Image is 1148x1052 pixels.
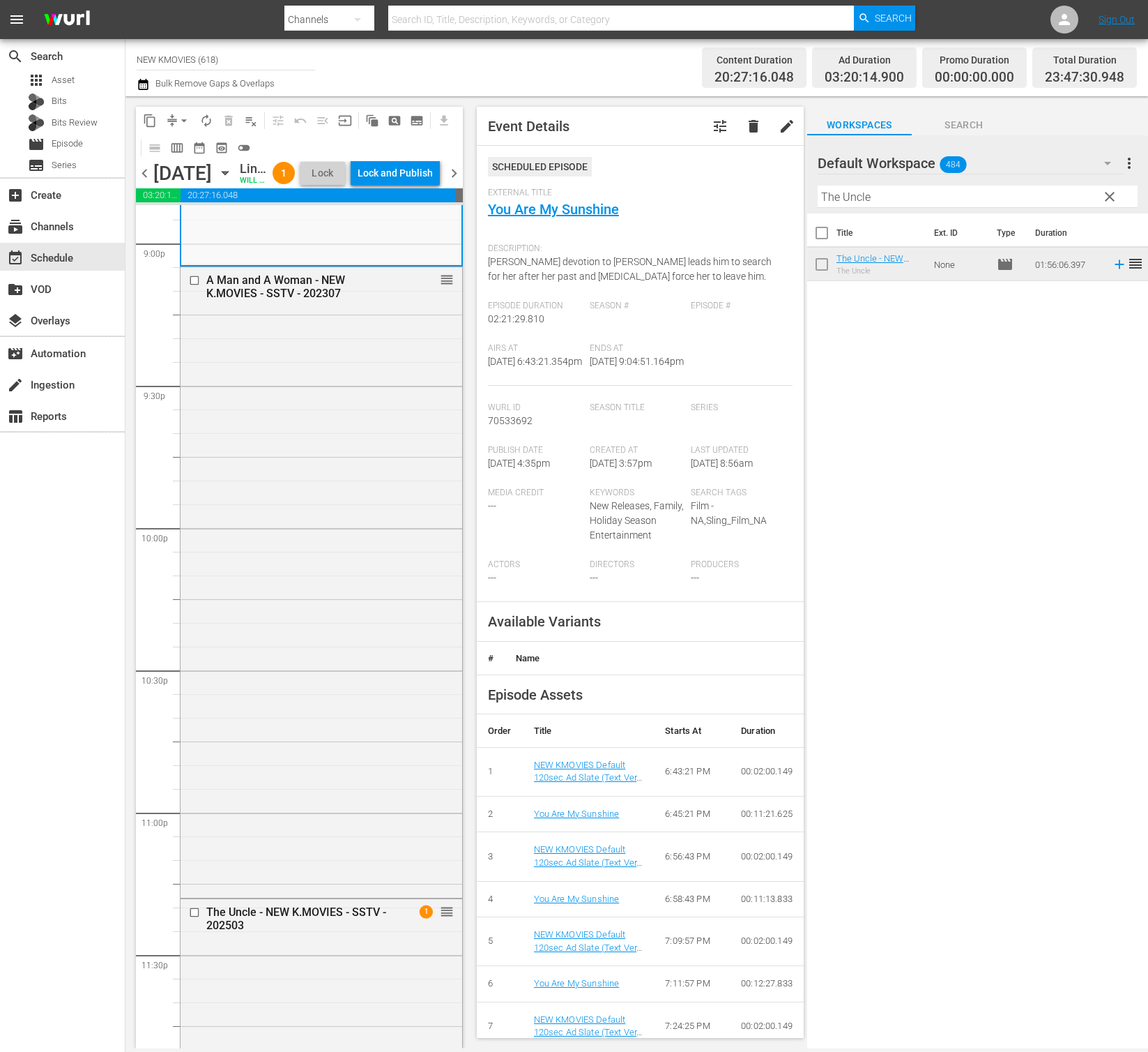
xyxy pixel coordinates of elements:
[143,114,157,128] span: content_copy
[488,686,583,703] span: Episode Assets
[691,403,786,414] span: Series
[534,929,642,965] a: NEW KMOVIES Default 120sec Ad Slate (Text Ver.) 03_ed
[770,110,804,143] button: edit
[8,11,25,28] span: menu
[488,313,544,324] span: 02:21:29.810
[410,114,424,128] span: subtitles_outlined
[590,445,684,456] span: Created At
[52,73,75,87] span: Asset
[654,917,730,966] td: 7:09:57 PM
[488,356,582,367] span: [DATE] 6:43:21.354pm
[590,403,684,414] span: Season Title
[1045,50,1124,70] div: Total Duration
[590,559,684,571] span: Directors
[300,162,345,185] button: Lock
[1127,255,1144,272] span: reorder
[1121,155,1138,172] span: more_vert
[477,966,523,1002] td: 6
[420,905,433,918] span: 1
[825,70,904,86] span: 03:20:14.900
[33,3,100,36] img: ans4CAIJ8jUAAAAAAAAAAAAAAAAAAAAAAAAgQb4GAAAAAAAAAAAAAAAAAAAAAAAAJMjXAAAAAAAAAAAAAAAAAAAAAAAAgAT5G...
[7,218,24,235] span: Channels
[590,572,598,583] span: ---
[7,187,24,204] span: add_box
[875,6,912,31] span: Search
[240,161,267,176] div: Lineup
[440,904,454,918] button: reorder
[7,250,24,266] span: Schedule
[136,165,153,182] span: chevron_left
[237,141,251,155] span: toggle_off
[356,107,383,134] span: Refresh All Search Blocks
[488,157,592,176] div: Scheduled Episode
[351,160,440,186] button: Lock and Publish
[714,50,794,70] div: Content Duration
[28,136,45,153] span: Episode
[488,445,583,456] span: Publish Date
[244,114,258,128] span: playlist_remove_outlined
[714,70,794,86] span: 20:27:16.048
[825,50,904,70] div: Ad Duration
[654,747,730,796] td: 6:43:21 PM
[730,881,804,917] td: 00:11:13.833
[730,832,804,881] td: 00:02:00.149
[488,256,772,282] span: [PERSON_NAME] devotion to [PERSON_NAME] leads him to search for her after her past and [MEDICAL_D...
[477,832,523,881] td: 3
[28,114,45,131] div: Bits Review
[7,313,24,329] span: Overlays
[199,114,213,128] span: autorenew_outlined
[730,1002,804,1051] td: 00:02:00.149
[488,201,619,218] a: You Are My Sunshine
[928,248,991,281] td: None
[440,272,454,287] span: reorder
[7,377,24,393] span: Ingestion
[488,458,550,469] span: [DATE] 4:35pm
[7,281,24,298] span: VOD
[1112,257,1127,272] svg: Add to Schedule
[440,904,454,919] span: reorder
[505,642,781,675] th: Name
[488,613,601,630] span: Available Variants
[691,500,767,526] span: Film - NA,Sling_Film_NA
[334,110,356,132] span: Update Metadata from Key Asset
[488,500,496,511] span: ---
[262,107,289,134] span: Customize Events
[188,137,211,159] span: Month Calendar View
[388,114,401,128] span: pageview_outlined
[217,110,240,132] span: Select an event to delete
[940,150,966,179] span: 484
[7,345,24,362] span: Automation
[440,272,454,286] button: reorder
[712,118,728,135] span: Customize Event
[233,137,255,159] span: 24 hours Lineup View is OFF
[477,1002,523,1051] td: 7
[28,157,45,174] span: Series
[383,110,406,132] span: Create Search Block
[206,273,395,300] div: A Man and A Woman - NEW K.MOVIES - SSTV - 202307
[730,917,804,966] td: 00:02:00.149
[211,137,233,159] span: View Backup
[590,343,684,354] span: Ends At
[590,488,684,499] span: Keywords
[488,188,786,199] span: External Title
[136,188,181,202] span: 03:20:14.900
[477,881,523,917] td: 4
[7,48,24,65] span: Search
[534,844,642,880] a: NEW KMOVIES Default 120sec Ad Slate (Text Ver.) 02_ed
[691,301,786,312] span: Episode #
[240,176,267,186] div: WILL DELIVER: [DATE] 5p (local)
[691,445,786,456] span: Last Updated
[534,1014,642,1051] a: NEW KMOVIES Default 120sec Ad Slate (Text Ver.) 01_ed
[523,714,655,748] th: Title
[28,93,45,110] div: Bits
[215,141,229,155] span: preview_outlined
[534,760,642,796] a: NEW KMOVIES Default 120sec Ad Slate (Text Ver.) 01_ed
[779,118,795,135] span: edit
[854,6,915,31] button: Search
[181,188,455,202] span: 20:27:16.048
[52,137,83,151] span: Episode
[306,166,339,181] span: Lock
[488,572,496,583] span: ---
[730,747,804,796] td: 00:02:00.149
[488,559,583,571] span: Actors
